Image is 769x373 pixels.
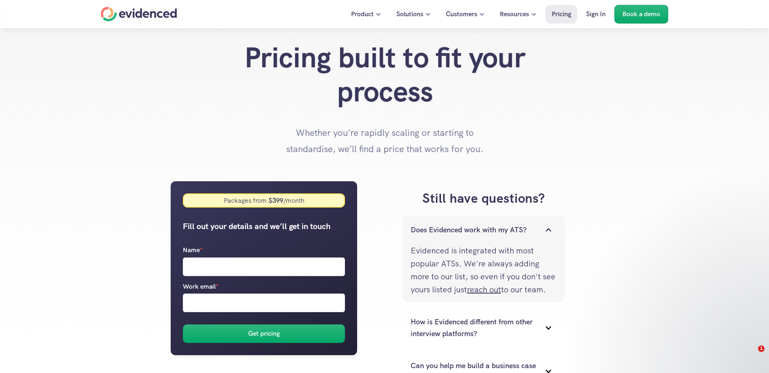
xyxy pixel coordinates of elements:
p: Does Evidenced work with my ATS? [411,224,536,236]
h5: Fill out your details and we’ll get in touch [183,220,345,233]
a: Sign In [580,5,612,24]
h1: Pricing built to fit your process [223,41,547,109]
input: Work email* [183,294,345,312]
input: Name* [183,257,345,276]
a: Pricing [546,5,577,24]
p: Whether you’re rapidly scaling or starting to standardise, we’ll find a price that works for you. [283,125,486,157]
button: Get pricing [183,324,345,343]
p: Book a demo [623,9,660,19]
p: Solutions [396,9,423,19]
p: Sign In [586,9,606,19]
a: Book a demo [615,5,668,24]
p: Work email [183,281,218,292]
p: Name [183,245,203,255]
h3: Still have questions? [377,189,590,208]
p: Resources [500,9,529,19]
a: Home [101,7,177,21]
iframe: Intercom live chat [741,345,761,365]
p: Evidenced is integrated with most popular ATSs. We're always adding more to our list, so even if ... [411,244,557,296]
p: How is Evidenced different from other interview platforms? [411,316,536,340]
p: Customers [446,9,477,19]
h6: Get pricing [248,329,280,339]
a: reach out [467,284,501,295]
div: Packages from /month [224,196,304,205]
p: Product [351,9,374,19]
strong: $ 399 [267,196,283,205]
p: Pricing [552,9,571,19]
span: 1 [758,345,765,352]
